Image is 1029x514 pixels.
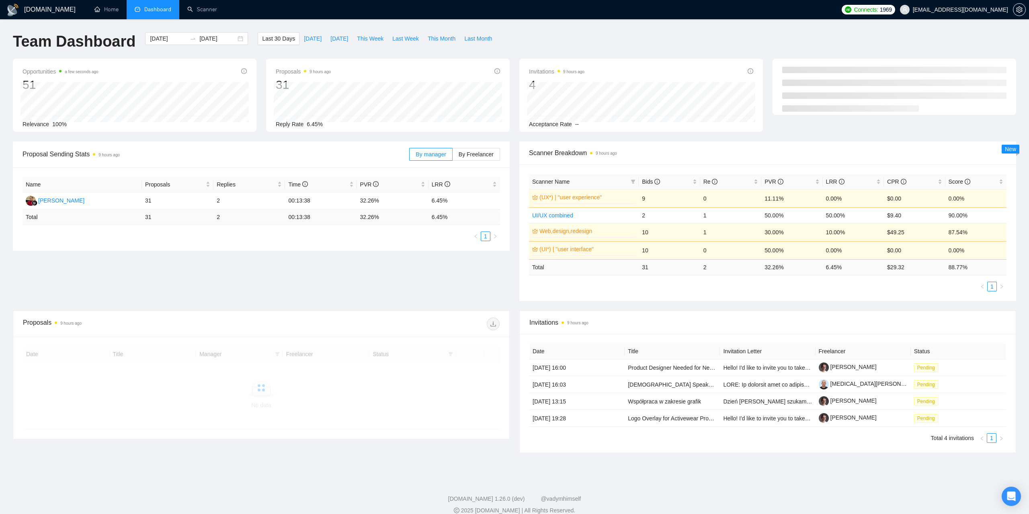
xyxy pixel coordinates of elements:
time: 9 hours ago [567,321,588,325]
span: info-circle [445,181,450,187]
td: 1 [700,223,761,241]
span: crown [532,228,538,234]
th: Replies [213,177,285,192]
button: setting [1013,3,1026,16]
span: info-circle [373,181,379,187]
span: filter [629,176,637,188]
span: -- [575,121,579,127]
span: info-circle [901,179,906,184]
span: LRR [432,181,450,188]
a: [PERSON_NAME] [819,414,877,421]
td: 0.00% [945,189,1007,207]
time: 9 hours ago [310,70,331,74]
span: dashboard [135,6,140,12]
a: Pending [914,364,941,371]
span: Proposals [276,67,331,76]
td: 6.45 % [823,259,884,275]
a: homeHome [94,6,119,13]
a: Pending [914,381,941,387]
td: [DATE] 19:28 [529,410,625,427]
a: searchScanner [187,6,217,13]
td: 0.00% [945,241,1007,259]
td: 0.00% [823,241,884,259]
span: info-circle [778,179,783,184]
button: left [977,433,987,443]
span: Proposal Sending Stats [23,149,409,159]
td: 6.45% [428,192,500,209]
button: [DATE] [326,32,353,45]
li: 1 [987,433,996,443]
li: 1 [987,282,997,291]
td: 9 [639,189,700,207]
td: 2 [700,259,761,275]
a: 1 [481,232,490,241]
td: [DATE] 13:15 [529,393,625,410]
td: Total [23,209,142,225]
span: info-circle [965,179,970,184]
span: crown [532,246,538,252]
span: Pending [914,397,938,406]
td: $ 29.32 [884,259,945,275]
img: c1C7RLOuIqWGUqC5q0T5g_uXYEr0nxaCA-yUGdWtBsKA4uU0FIzoRkz0CeEuyj6lff [819,362,829,373]
a: setting [1013,6,1026,13]
th: Name [23,177,142,192]
div: [PERSON_NAME] [38,196,84,205]
img: AG [26,196,36,206]
button: Last Month [460,32,496,45]
span: Replies [217,180,276,189]
span: Dashboard [144,6,171,13]
span: Pending [914,380,938,389]
div: 4 [529,77,584,92]
img: c1yZ1MxMenIC6Wrw_sqpULIawBCBDjBqEkX-Bn-xqEsi0CdSbudS652U_gcZy3AvIZ [819,379,829,389]
span: Proposals [145,180,204,189]
button: [DATE] [299,32,326,45]
span: user [902,7,908,12]
td: $0.00 [884,189,945,207]
td: [DATE] 16:03 [529,376,625,393]
span: right [999,284,1004,289]
li: Next Page [997,282,1006,291]
td: $9.40 [884,207,945,223]
td: $49.25 [884,223,945,241]
span: Connects: [854,5,878,14]
span: Acceptance Rate [529,121,572,127]
span: swap-right [190,35,196,42]
img: c1C7RLOuIqWGUqC5q0T5g_uXYEr0nxaCA-yUGdWtBsKA4uU0FIzoRkz0CeEuyj6lff [819,413,829,423]
time: 9 hours ago [596,151,617,156]
a: Współpraca w zakresie grafik [628,398,701,405]
span: Reply Rate [276,121,303,127]
a: [DOMAIN_NAME] 1.26.0 (dev) [448,496,525,502]
input: End date [199,34,236,43]
td: 50.00% [823,207,884,223]
li: Next Page [490,231,500,241]
div: 51 [23,77,98,92]
span: Score [949,178,970,185]
span: This Week [357,34,383,43]
a: Web,design,redesign [539,227,634,235]
td: 0 [700,241,761,259]
span: left [980,436,984,441]
span: Re [703,178,718,185]
td: $0.00 [884,241,945,259]
span: PVR [360,181,379,188]
span: 6.45% [307,121,323,127]
time: a few seconds ago [65,70,98,74]
td: 11.11% [761,189,822,207]
button: right [490,231,500,241]
td: 10 [639,241,700,259]
a: (UI*) | "user interface" [539,245,634,254]
td: Logo Overlay for Activewear Product Images [625,410,720,427]
td: 2 [213,192,285,209]
th: Invitation Letter [720,344,815,359]
div: Open Intercom Messenger [1002,487,1021,506]
td: 31 [142,209,213,225]
a: Product Designer Needed for New iOS Mobile App [628,365,754,371]
td: Product Designer Needed for New iOS Mobile App [625,359,720,376]
li: Previous Page [977,433,987,443]
a: (UX*) | "user experience" [539,193,634,202]
button: This Week [353,32,388,45]
span: By manager [416,151,446,158]
span: right [493,234,498,239]
span: Last Month [464,34,492,43]
td: 0 [700,189,761,207]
